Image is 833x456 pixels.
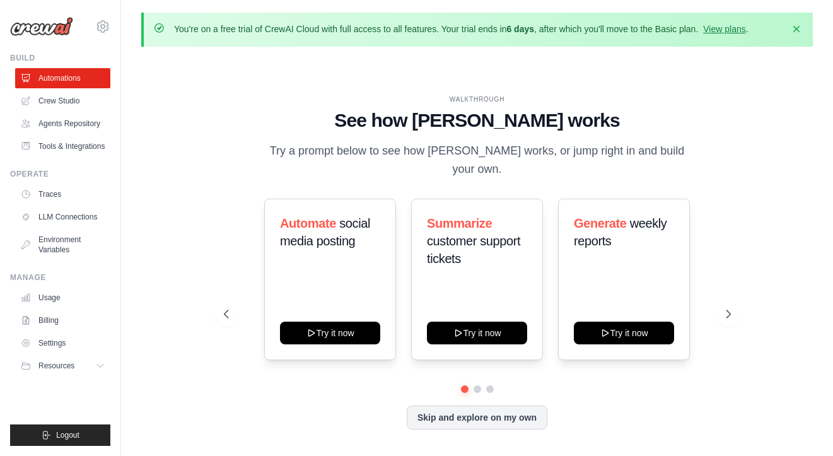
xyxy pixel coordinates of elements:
a: Usage [15,288,110,308]
span: Automate [280,216,336,230]
button: Skip and explore on my own [407,406,547,430]
div: WALKTHROUGH [224,95,731,104]
span: Logout [56,430,79,440]
a: View plans [703,24,745,34]
span: Resources [38,361,74,371]
button: Resources [15,356,110,376]
a: Tools & Integrations [15,136,110,156]
div: Manage [10,272,110,283]
span: Generate [574,216,627,230]
button: Try it now [427,322,527,344]
p: Try a prompt below to see how [PERSON_NAME] works, or jump right in and build your own. [265,142,689,179]
span: Summarize [427,216,492,230]
button: Logout [10,424,110,446]
div: Operate [10,169,110,179]
strong: 6 days [506,24,534,34]
img: Logo [10,17,73,36]
span: customer support tickets [427,234,520,266]
h1: See how [PERSON_NAME] works [224,109,731,132]
a: Settings [15,333,110,353]
a: Agents Repository [15,114,110,134]
a: Traces [15,184,110,204]
span: social media posting [280,216,370,248]
iframe: Chat Widget [770,395,833,456]
a: LLM Connections [15,207,110,227]
a: Billing [15,310,110,330]
button: Try it now [574,322,674,344]
p: You're on a free trial of CrewAI Cloud with full access to all features. Your trial ends in , aft... [174,23,749,35]
button: Try it now [280,322,380,344]
div: Build [10,53,110,63]
a: Environment Variables [15,230,110,260]
a: Automations [15,68,110,88]
a: Crew Studio [15,91,110,111]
